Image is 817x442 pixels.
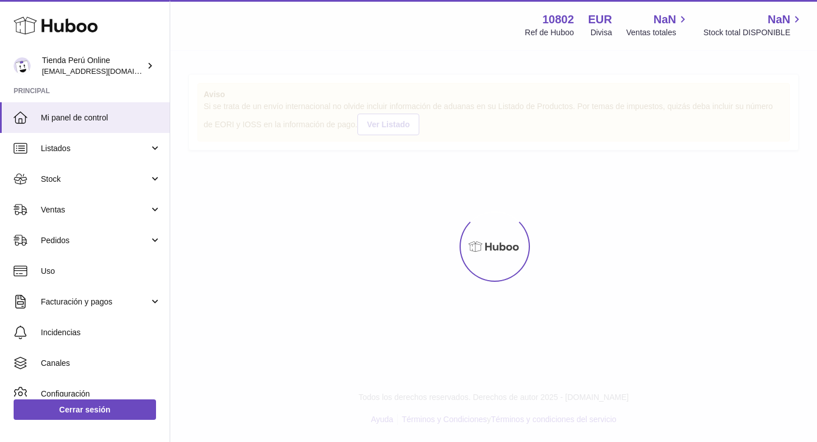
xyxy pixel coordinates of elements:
strong: 10802 [542,12,574,27]
span: Uso [41,266,161,277]
span: Incidencias [41,327,161,338]
a: NaN Stock total DISPONIBLE [704,12,803,38]
div: Tienda Perú Online [42,55,144,77]
span: Facturación y pagos [41,297,149,307]
span: Mi panel de control [41,112,161,123]
span: Configuración [41,389,161,399]
span: Canales [41,358,161,369]
span: Stock total DISPONIBLE [704,27,803,38]
span: NaN [768,12,790,27]
a: Cerrar sesión [14,399,156,420]
img: contacto@tiendaperuonline.com [14,57,31,74]
div: Divisa [591,27,612,38]
span: Listados [41,143,149,154]
span: Stock [41,174,149,185]
div: Ref de Huboo [525,27,574,38]
strong: EUR [588,12,612,27]
span: Ventas totales [626,27,689,38]
a: NaN Ventas totales [626,12,689,38]
span: Pedidos [41,235,149,246]
span: Ventas [41,205,149,215]
span: NaN [654,12,676,27]
span: [EMAIL_ADDRESS][DOMAIN_NAME] [42,66,167,76]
